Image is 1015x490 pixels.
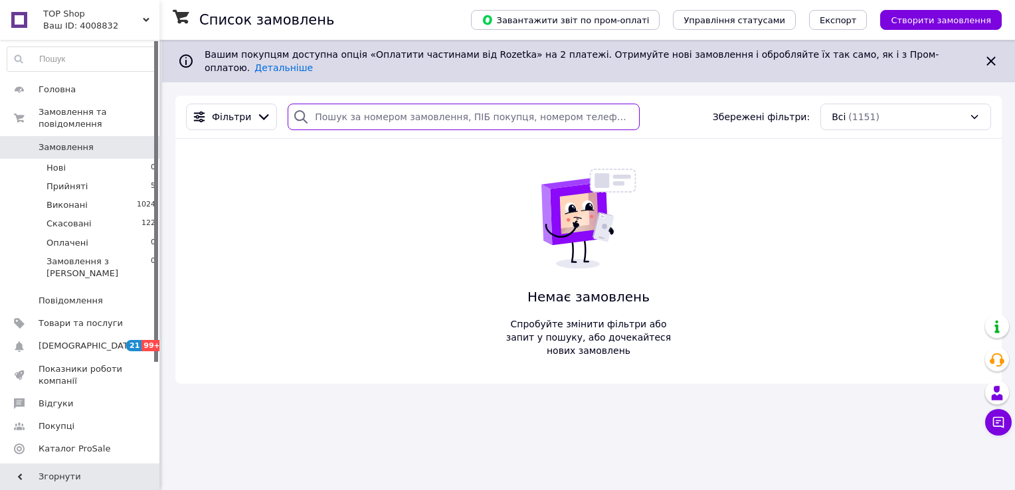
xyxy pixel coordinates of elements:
[254,62,313,73] a: Детальніше
[39,340,137,352] span: [DEMOGRAPHIC_DATA]
[205,49,939,73] span: Вашим покупцям доступна опція «Оплатити частинами від Rozetka» на 2 платежі. Отримуйте нові замов...
[46,199,88,211] span: Виконані
[46,181,88,193] span: Прийняті
[39,295,103,307] span: Повідомлення
[39,106,159,130] span: Замовлення та повідомлення
[673,10,796,30] button: Управління статусами
[288,104,640,130] input: Пошук за номером замовлення, ПІБ покупця, номером телефону, Email, номером накладної
[151,162,155,174] span: 0
[46,218,92,230] span: Скасовані
[820,15,857,25] span: Експорт
[501,287,676,307] span: Немає замовлень
[809,10,868,30] button: Експорт
[141,218,155,230] span: 122
[43,8,143,20] span: TOP Shop
[137,199,155,211] span: 1024
[482,14,649,26] span: Завантажити звіт по пром-оплаті
[985,409,1012,436] button: Чат з покупцем
[39,420,74,432] span: Покупці
[7,47,156,71] input: Пошук
[880,10,1002,30] button: Створити замовлення
[684,15,785,25] span: Управління статусами
[39,363,123,387] span: Показники роботи компанії
[501,317,676,357] span: Спробуйте змінити фільтри або запит у пошуку, або дочекайтеся нових замовлень
[39,141,94,153] span: Замовлення
[713,110,810,123] span: Збережені фільтри:
[151,237,155,249] span: 0
[832,110,846,123] span: Всі
[46,237,88,249] span: Оплачені
[212,110,251,123] span: Фільтри
[867,14,1002,25] a: Створити замовлення
[46,162,66,174] span: Нові
[141,340,163,351] span: 99+
[848,112,879,122] span: (1151)
[46,256,151,280] span: Замовлення з [PERSON_NAME]
[126,340,141,351] span: 21
[151,181,155,193] span: 5
[39,317,123,329] span: Товари та послуги
[43,20,159,32] div: Ваш ID: 4008832
[39,443,110,455] span: Каталог ProSale
[39,398,73,410] span: Відгуки
[199,12,334,28] h1: Список замовлень
[39,84,76,96] span: Головна
[471,10,660,30] button: Завантажити звіт по пром-оплаті
[891,15,991,25] span: Створити замовлення
[151,256,155,280] span: 0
